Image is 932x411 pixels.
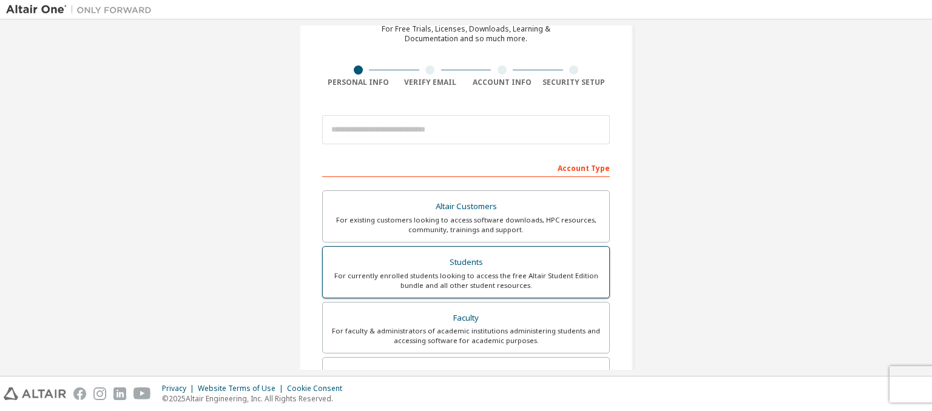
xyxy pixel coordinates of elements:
div: Account Info [466,78,538,87]
div: Privacy [162,384,198,393]
div: Students [330,254,602,271]
img: Altair One [6,4,158,16]
img: youtube.svg [133,387,151,400]
img: linkedin.svg [113,387,126,400]
div: Account Type [322,158,610,177]
div: Altair Customers [330,198,602,215]
div: Everyone else [330,365,602,382]
img: instagram.svg [93,387,106,400]
div: For Free Trials, Licenses, Downloads, Learning & Documentation and so much more. [382,24,550,44]
div: Website Terms of Use [198,384,287,393]
img: facebook.svg [73,387,86,400]
img: altair_logo.svg [4,387,66,400]
div: For existing customers looking to access software downloads, HPC resources, community, trainings ... [330,215,602,235]
div: Verify Email [394,78,467,87]
div: Personal Info [322,78,394,87]
div: For faculty & administrators of academic institutions administering students and accessing softwa... [330,326,602,346]
div: Cookie Consent [287,384,349,393]
p: © 2025 Altair Engineering, Inc. All Rights Reserved. [162,393,349,404]
div: Security Setup [538,78,610,87]
div: For currently enrolled students looking to access the free Altair Student Edition bundle and all ... [330,271,602,290]
div: Faculty [330,310,602,327]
